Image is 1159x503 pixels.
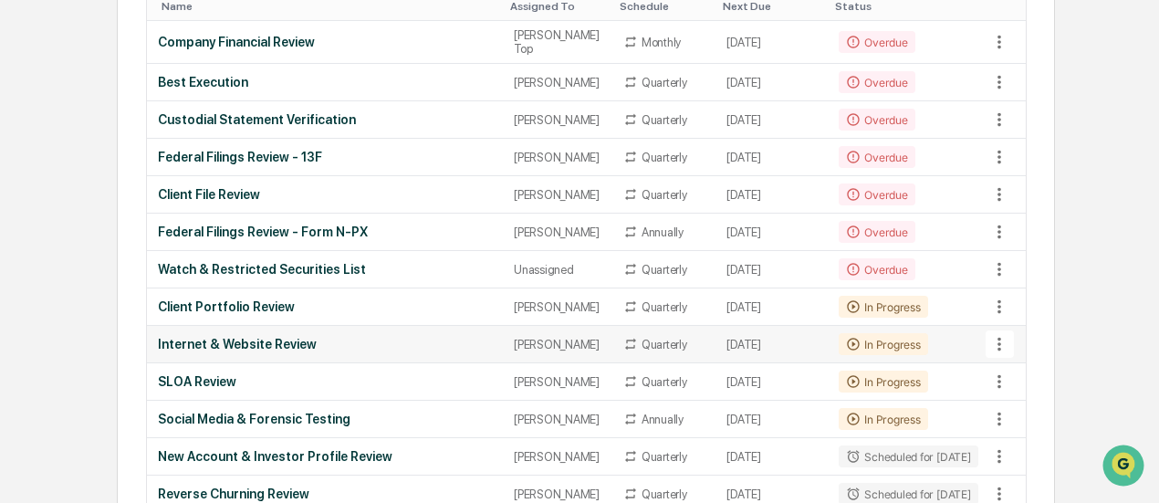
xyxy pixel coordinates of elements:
div: [PERSON_NAME] [514,76,601,89]
img: 1746055101610-c473b297-6a78-478c-a979-82029cc54cd1 [18,139,51,172]
div: Annually [642,225,684,239]
div: Reverse Churning Review [158,487,493,501]
div: 🔎 [18,266,33,280]
div: Client File Review [158,187,493,202]
div: Start new chat [62,139,299,157]
td: [DATE] [715,438,828,476]
td: [DATE] [715,101,828,139]
div: Watch & Restricted Securities List [158,262,493,277]
div: Overdue [839,109,914,131]
td: [DATE] [715,21,828,64]
div: Custodial Statement Verification [158,112,493,127]
div: [PERSON_NAME] [514,487,601,501]
div: [PERSON_NAME] [514,338,601,351]
div: Federal Filings Review - 13F [158,150,493,164]
div: Overdue [839,221,914,243]
div: Overdue [839,71,914,93]
a: Powered byPylon [129,308,221,322]
div: [PERSON_NAME] Top [514,28,601,56]
a: 🗄️Attestations [125,222,234,255]
td: [DATE] [715,251,828,288]
div: [PERSON_NAME] [514,300,601,314]
div: SLOA Review [158,374,493,389]
div: 🖐️ [18,231,33,246]
div: Quarterly [642,113,687,127]
div: Annually [642,413,684,426]
input: Clear [47,82,301,101]
div: Quarterly [642,375,687,389]
div: Quarterly [642,151,687,164]
td: [DATE] [715,139,828,176]
div: In Progress [839,296,927,318]
div: Federal Filings Review - Form N-PX [158,225,493,239]
span: Preclearance [37,229,118,247]
div: Internet & Website Review [158,337,493,351]
span: Data Lookup [37,264,115,282]
div: Overdue [839,183,914,205]
div: We're available if you need us! [62,157,231,172]
iframe: Open customer support [1101,443,1150,492]
div: Unassigned [514,263,601,277]
div: Quarterly [642,487,687,501]
div: [PERSON_NAME] [514,151,601,164]
td: [DATE] [715,401,828,438]
a: 🔎Data Lookup [11,257,122,289]
td: [DATE] [715,363,828,401]
div: [PERSON_NAME] [514,225,601,239]
div: [PERSON_NAME] [514,413,601,426]
button: Start new chat [310,144,332,166]
div: Quarterly [642,300,687,314]
td: [DATE] [715,176,828,214]
td: [DATE] [715,64,828,101]
div: Best Execution [158,75,493,89]
div: New Account & Investor Profile Review [158,449,493,464]
td: [DATE] [715,326,828,363]
div: [PERSON_NAME] [514,375,601,389]
td: [DATE] [715,288,828,326]
div: Overdue [839,258,914,280]
div: Quarterly [642,338,687,351]
div: [PERSON_NAME] [514,113,601,127]
td: [DATE] [715,214,828,251]
a: 🖐️Preclearance [11,222,125,255]
span: Attestations [151,229,226,247]
div: Quarterly [642,188,687,202]
div: Client Portfolio Review [158,299,493,314]
p: How can we help? [18,37,332,67]
div: Quarterly [642,450,687,464]
div: Overdue [839,31,914,53]
div: Monthly [642,36,681,49]
div: In Progress [839,333,927,355]
div: [PERSON_NAME] [514,188,601,202]
div: [PERSON_NAME] [514,450,601,464]
div: Social Media & Forensic Testing [158,412,493,426]
div: Scheduled for [DATE] [839,445,977,467]
div: Quarterly [642,76,687,89]
div: Company Financial Review [158,35,493,49]
div: In Progress [839,371,927,393]
div: 🗄️ [132,231,147,246]
div: Quarterly [642,263,687,277]
div: In Progress [839,408,927,430]
span: Pylon [182,309,221,322]
div: Overdue [839,146,914,168]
